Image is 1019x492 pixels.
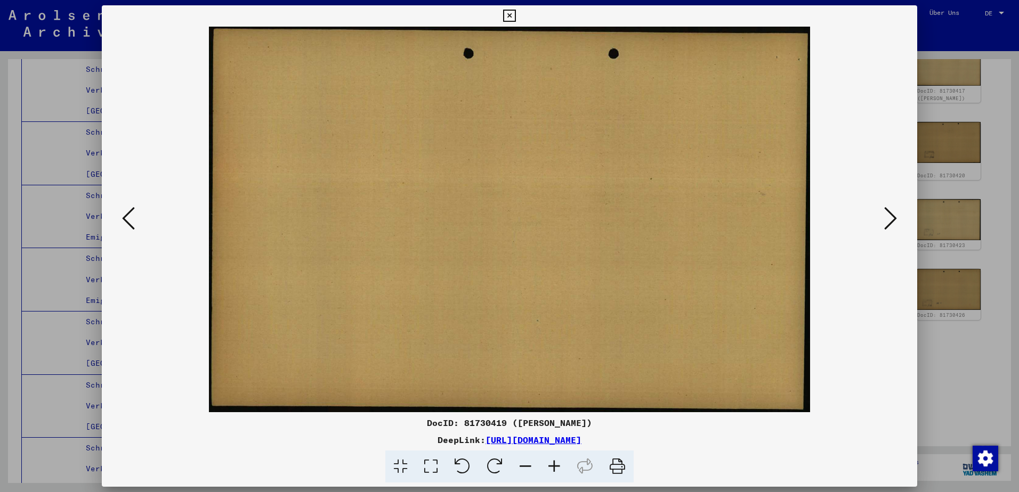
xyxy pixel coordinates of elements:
[102,416,917,429] div: DocID: 81730419 ([PERSON_NAME])
[102,433,917,446] div: DeepLink:
[486,434,581,445] a: [URL][DOMAIN_NAME]
[138,27,881,412] img: 002.jpg
[973,446,998,471] img: Zustimmung ändern
[972,445,998,471] div: Zustimmung ändern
